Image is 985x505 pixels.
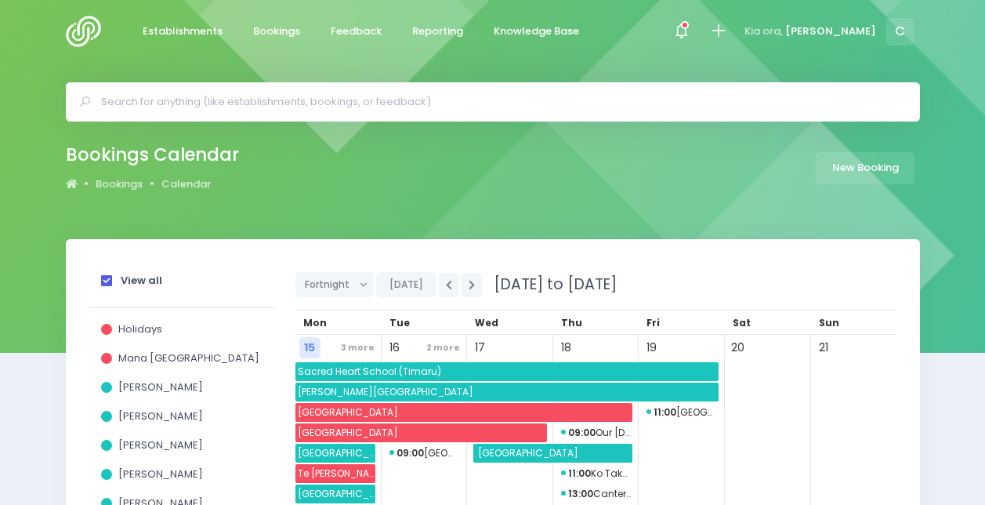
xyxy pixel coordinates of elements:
span: 15 [299,337,320,358]
span: 16 [384,337,405,358]
button: Fortnight [295,272,375,297]
span: Mon [303,316,327,329]
input: Search for anything (like establishments, bookings, or feedback) [101,90,898,114]
span: Kia ora, [744,24,783,39]
span: [DATE] to [DATE] [484,274,617,295]
strong: View all [121,273,162,288]
span: 18 [556,337,577,358]
span: Sun [819,316,839,329]
span: Ko Taku Reo (Invercargill) [561,464,632,483]
span: [PERSON_NAME] [118,380,203,394]
a: New Booking [816,152,914,184]
span: Aidanfield Christian School [646,403,717,422]
h2: Bookings Calendar [66,144,239,165]
span: Holidays [118,322,162,336]
span: Canterbury Junior NS [561,485,632,503]
span: [PERSON_NAME] [118,409,203,423]
span: Mana [GEOGRAPHIC_DATA] [118,351,259,365]
span: Southland Girls' High School [295,444,375,463]
span: Te Oraka Shirley Intermediate [295,464,375,483]
strong: 11:00 [654,405,676,419]
span: Wed [475,316,498,329]
span: Fri [646,316,660,329]
span: Sacred Heart School (Timaru) [295,362,719,381]
span: Belfast School [389,444,460,463]
a: Calendar [161,176,211,192]
span: 3 more [337,337,378,358]
span: Burnham School [295,383,719,401]
span: Our Lady of Victories [561,423,632,442]
span: Feedback [331,24,382,39]
span: 20 [727,337,748,358]
strong: 11:00 [568,467,591,480]
strong: 09:00 [568,426,596,439]
a: Feedback [318,16,395,47]
span: Thu [561,316,582,329]
span: Establishments [143,24,223,39]
a: Reporting [400,16,476,47]
span: West Rolleston Primary School [476,444,632,463]
strong: 13:00 [568,487,593,500]
span: Tue [389,316,410,329]
span: Rakaia School [295,403,633,422]
button: [DATE] [376,272,436,297]
span: Fortnight [305,273,353,296]
span: Knowledge Base [494,24,579,39]
span: 19 [641,337,662,358]
span: [PERSON_NAME] [118,467,203,481]
span: 2 more [422,337,464,358]
strong: 09:00 [397,446,424,460]
img: Logo [66,16,110,47]
span: 21 [813,337,835,358]
span: Bookings [253,24,300,39]
span: Reporting [412,24,463,39]
a: Establishments [130,16,236,47]
span: Kaiapoi Borough School [295,423,547,442]
span: 17 [469,337,491,358]
span: [PERSON_NAME] [118,438,203,452]
a: Bookings [241,16,313,47]
span: C [886,18,914,45]
a: Bookings [96,176,143,192]
span: Sat [733,316,751,329]
span: [PERSON_NAME] [785,24,876,39]
span: Trinity Catholic College [295,485,375,503]
a: Knowledge Base [481,16,592,47]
